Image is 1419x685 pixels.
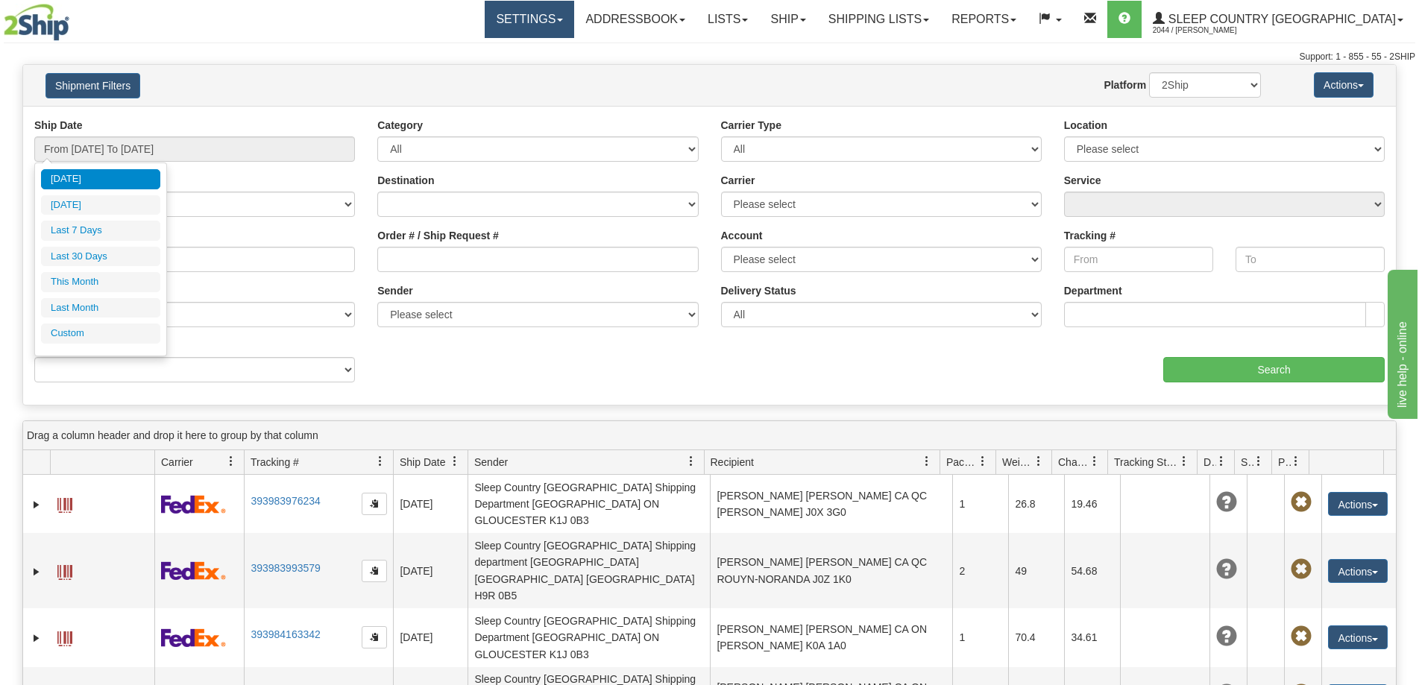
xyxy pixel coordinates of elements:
[1246,449,1271,474] a: Shipment Issues filter column settings
[34,118,83,133] label: Ship Date
[1278,455,1291,470] span: Pickup Status
[1216,559,1237,580] span: Unknown
[393,608,468,666] td: [DATE]
[468,533,710,608] td: Sleep Country [GEOGRAPHIC_DATA] Shipping department [GEOGRAPHIC_DATA] [GEOGRAPHIC_DATA] [GEOGRAPH...
[1283,449,1309,474] a: Pickup Status filter column settings
[1064,283,1122,298] label: Department
[1064,608,1120,666] td: 34.61
[41,323,160,344] li: Custom
[377,283,412,298] label: Sender
[251,495,320,507] a: 393983976234
[1064,533,1120,608] td: 54.68
[474,455,508,470] span: Sender
[161,455,193,470] span: Carrier
[679,449,704,474] a: Sender filter column settings
[1064,475,1120,533] td: 19.46
[817,1,940,38] a: Shipping lists
[368,449,393,474] a: Tracking # filter column settings
[1058,455,1089,470] span: Charge
[218,449,244,474] a: Carrier filter column settings
[1216,492,1237,513] span: Unknown
[759,1,817,38] a: Ship
[1064,228,1116,243] label: Tracking #
[1291,492,1312,513] span: Pickup Not Assigned
[57,558,72,582] a: Label
[952,475,1008,533] td: 1
[721,173,755,188] label: Carrier
[940,1,1028,38] a: Reports
[1008,608,1064,666] td: 70.4
[377,173,434,188] label: Destination
[946,455,978,470] span: Packages
[721,228,763,243] label: Account
[1314,72,1374,98] button: Actions
[1291,559,1312,580] span: Pickup Not Assigned
[41,221,160,241] li: Last 7 Days
[1171,449,1197,474] a: Tracking Status filter column settings
[393,533,468,608] td: [DATE]
[711,455,754,470] span: Recipient
[1153,23,1265,38] span: 2044 / [PERSON_NAME]
[721,118,781,133] label: Carrier Type
[710,608,952,666] td: [PERSON_NAME] [PERSON_NAME] CA ON [PERSON_NAME] K0A 1A0
[1114,455,1179,470] span: Tracking Status
[251,562,320,574] a: 393983993579
[362,626,387,648] button: Copy to clipboard
[468,608,710,666] td: Sleep Country [GEOGRAPHIC_DATA] Shipping Department [GEOGRAPHIC_DATA] ON GLOUCESTER K1J 0B3
[29,564,44,579] a: Expand
[29,497,44,512] a: Expand
[1064,247,1213,272] input: From
[710,533,952,608] td: [PERSON_NAME] [PERSON_NAME] CA QC ROUYN-NORANDA J0Z 1K0
[45,73,140,98] button: Shipment Filters
[41,169,160,189] li: [DATE]
[57,625,72,648] a: Label
[23,421,1396,450] div: grid grouping header
[914,449,940,474] a: Recipient filter column settings
[952,608,1008,666] td: 1
[161,495,226,514] img: 2 - FedEx Express®
[1082,449,1107,474] a: Charge filter column settings
[1142,1,1415,38] a: Sleep Country [GEOGRAPHIC_DATA] 2044 / [PERSON_NAME]
[485,1,574,38] a: Settings
[11,9,138,27] div: live help - online
[696,1,759,38] a: Lists
[721,283,796,298] label: Delivery Status
[574,1,696,38] a: Addressbook
[251,628,320,640] a: 393984163342
[1385,266,1418,418] iframe: chat widget
[1163,357,1385,382] input: Search
[1328,559,1388,583] button: Actions
[362,493,387,515] button: Copy to clipboard
[161,561,226,580] img: 2 - FedEx Express®
[41,298,160,318] li: Last Month
[710,475,952,533] td: [PERSON_NAME] [PERSON_NAME] CA QC [PERSON_NAME] J0X 3G0
[1064,173,1101,188] label: Service
[1216,626,1237,647] span: Unknown
[41,247,160,267] li: Last 30 Days
[1002,455,1033,470] span: Weight
[1165,13,1396,25] span: Sleep Country [GEOGRAPHIC_DATA]
[41,272,160,292] li: This Month
[29,631,44,645] a: Expand
[400,455,445,470] span: Ship Date
[1241,455,1253,470] span: Shipment Issues
[468,475,710,533] td: Sleep Country [GEOGRAPHIC_DATA] Shipping Department [GEOGRAPHIC_DATA] ON GLOUCESTER K1J 0B3
[1328,625,1388,649] button: Actions
[57,491,72,515] a: Label
[442,449,468,474] a: Ship Date filter column settings
[362,560,387,582] button: Copy to clipboard
[1328,492,1388,516] button: Actions
[377,228,499,243] label: Order # / Ship Request #
[952,533,1008,608] td: 2
[1291,626,1312,647] span: Pickup Not Assigned
[1008,533,1064,608] td: 49
[1064,118,1107,133] label: Location
[1236,247,1385,272] input: To
[1104,78,1146,92] label: Platform
[4,51,1415,63] div: Support: 1 - 855 - 55 - 2SHIP
[251,455,299,470] span: Tracking #
[1008,475,1064,533] td: 26.8
[1209,449,1234,474] a: Delivery Status filter column settings
[4,4,69,41] img: logo2044.jpg
[393,475,468,533] td: [DATE]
